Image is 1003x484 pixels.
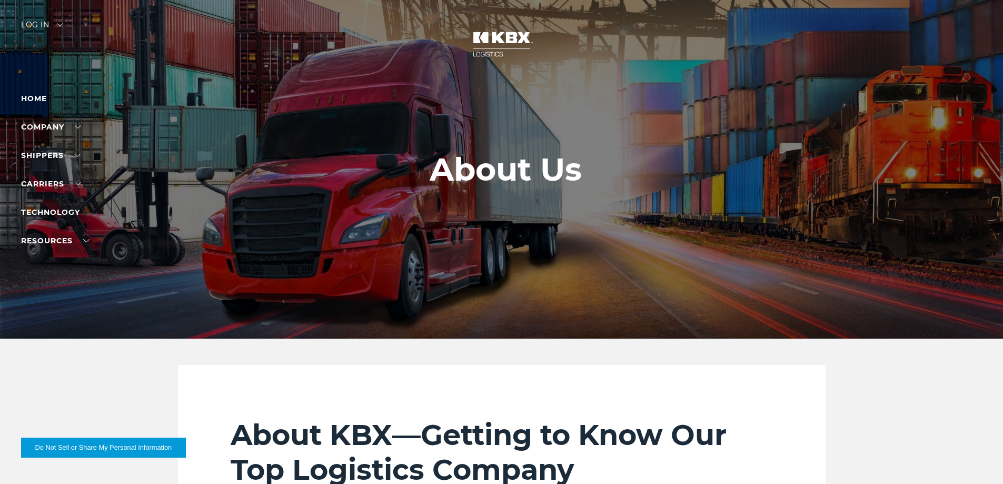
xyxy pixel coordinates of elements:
[21,122,81,132] a: Company
[21,208,80,217] a: Technology
[57,23,63,26] img: arrow
[21,94,47,103] a: Home
[21,21,63,36] div: Log in
[21,179,81,189] a: Carriers
[21,151,81,160] a: SHIPPERS
[462,21,541,67] img: kbx logo
[430,152,582,187] h1: About Us
[21,236,90,245] a: RESOURCES
[21,438,186,458] button: Do Not Sell or Share My Personal Information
